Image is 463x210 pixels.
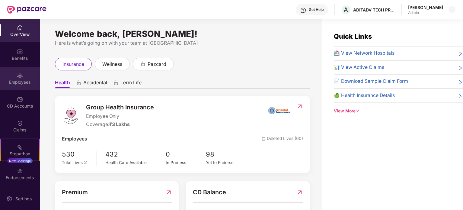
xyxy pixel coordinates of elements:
[300,7,306,13] img: svg+xml;base64,PHN2ZyBpZD0iSGVscC0zMngzMiIgeG1sbnM9Imh0dHA6Ly93d3cudzMub3JnLzIwMDAvc3ZnIiB3aWR0aD...
[120,79,142,88] span: Term Life
[334,108,463,115] div: View More
[166,188,172,197] img: RedirectIcon
[334,78,408,85] span: 📄 Download Sample Claim Form
[62,106,80,124] img: logo
[109,121,130,127] span: ₹3 Lakhs
[84,161,88,165] span: info-circle
[102,60,122,68] span: wellness
[458,51,463,57] span: right
[1,151,39,157] div: Stepathon
[262,135,303,143] span: Deleted Lives (60)
[7,6,46,14] img: New Pazcare Logo
[106,149,166,160] span: 432
[297,188,303,197] img: RedirectIcon
[309,7,324,12] div: Get Help
[206,160,246,166] div: Yet to Endorse
[334,64,385,71] span: 📊 View Active Claims
[140,61,146,66] div: animation
[55,79,70,88] span: Health
[17,49,23,55] img: svg+xml;base64,PHN2ZyBpZD0iQmVuZWZpdHMiIHhtbG5zPSJodHRwOi8vd3d3LnczLm9yZy8yMDAwL3N2ZyIgd2lkdGg9Ij...
[113,80,119,86] div: animation
[166,149,206,160] span: 0
[17,120,23,126] img: svg+xml;base64,PHN2ZyBpZD0iQ2xhaW0iIHhtbG5zPSJodHRwOi8vd3d3LnczLm9yZy8yMDAwL3N2ZyIgd2lkdGg9IjIwIi...
[62,135,87,143] span: Employees
[7,158,33,163] div: New Challenge
[55,39,310,47] div: Here is what’s going on with your team at [GEOGRAPHIC_DATA]
[193,188,226,197] span: CD Balance
[17,168,23,174] img: svg+xml;base64,PHN2ZyBpZD0iRW5kb3JzZW1lbnRzIiB4bWxucz0iaHR0cDovL3d3dy53My5vcmcvMjAwMC9zdmciIHdpZH...
[17,73,23,79] img: svg+xml;base64,PHN2ZyBpZD0iRW1wbG95ZWVzIiB4bWxucz0iaHR0cDovL3d3dy53My5vcmcvMjAwMC9zdmciIHdpZHRoPS...
[106,160,166,166] div: Health Card Available
[206,149,246,160] span: 98
[148,60,166,68] span: pazcard
[356,109,360,113] span: down
[353,7,395,13] div: ADITADV TECH PRIVATE LIMITED
[458,79,463,85] span: right
[62,188,88,197] span: Premium
[17,144,23,150] img: svg+xml;base64,PHN2ZyB4bWxucz0iaHR0cDovL3d3dy53My5vcmcvMjAwMC9zdmciIHdpZHRoPSIyMSIgaGVpZ2h0PSIyMC...
[17,96,23,102] img: svg+xml;base64,PHN2ZyBpZD0iQ0RfQWNjb3VudHMiIGRhdGEtbmFtZT0iQ0QgQWNjb3VudHMiIHhtbG5zPSJodHRwOi8vd3...
[6,196,12,202] img: svg+xml;base64,PHN2ZyBpZD0iU2V0dGluZy0yMHgyMCIgeG1sbnM9Imh0dHA6Ly93d3cudzMub3JnLzIwMDAvc3ZnIiB3aW...
[14,196,34,202] div: Settings
[334,32,372,40] span: Quick Links
[62,160,83,165] span: Total Lives
[166,160,206,166] div: In Process
[86,103,154,112] span: Group Health Insurance
[55,31,310,36] div: Welcome back, [PERSON_NAME]!
[86,121,154,128] div: Coverage:
[458,65,463,71] span: right
[344,6,348,13] span: A
[450,7,455,12] img: svg+xml;base64,PHN2ZyBpZD0iRHJvcGRvd24tMzJ4MzIiIHhtbG5zPSJodHRwOi8vd3d3LnczLm9yZy8yMDAwL3N2ZyIgd2...
[297,103,303,109] img: RedirectIcon
[262,137,266,141] img: deleteIcon
[62,149,92,160] span: 530
[458,93,463,99] span: right
[408,5,443,10] div: [PERSON_NAME]
[334,92,395,99] span: 🍏 Health Insurance Details
[86,113,154,120] span: Employee Only
[62,60,84,68] span: insurance
[268,103,291,118] img: insurerIcon
[76,80,81,86] div: animation
[408,10,443,15] div: Admin
[17,25,23,31] img: svg+xml;base64,PHN2ZyBpZD0iSG9tZSIgeG1sbnM9Imh0dHA6Ly93d3cudzMub3JnLzIwMDAvc3ZnIiB3aWR0aD0iMjAiIG...
[83,79,107,88] span: Accidental
[334,50,395,57] span: 🏥 View Network Hospitals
